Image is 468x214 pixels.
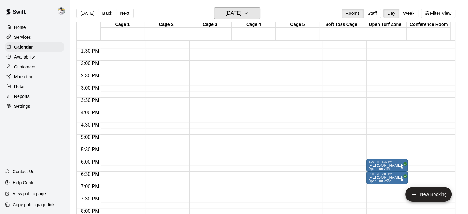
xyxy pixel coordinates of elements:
[79,85,101,91] span: 3:00 PM
[79,135,101,140] span: 5:00 PM
[14,93,30,99] p: Reports
[144,22,188,28] div: Cage 2
[14,44,33,50] p: Calendar
[14,64,35,70] p: Customers
[5,33,64,42] a: Services
[5,72,64,81] a: Marketing
[79,208,101,214] span: 8:00 PM
[79,147,101,152] span: 5:30 PM
[79,122,101,127] span: 4:30 PM
[5,23,64,32] a: Home
[116,9,133,18] button: Next
[399,9,418,18] button: Week
[188,22,232,28] div: Cage 3
[14,34,31,40] p: Services
[399,164,405,170] span: All customers have paid
[14,24,26,30] p: Home
[5,82,64,91] a: Retail
[368,167,391,171] span: Open Turf Zone
[79,110,101,115] span: 4:00 PM
[368,180,391,183] span: Open Turf Zone
[56,5,69,17] div: Justin Dunning
[5,52,64,62] a: Availability
[79,73,101,78] span: 2:30 PM
[383,9,399,18] button: Day
[13,168,34,175] p: Contact Us
[14,83,26,90] p: Retail
[79,184,101,189] span: 7:00 PM
[79,98,101,103] span: 3:30 PM
[76,9,98,18] button: [DATE]
[366,172,408,184] div: 6:30 PM – 7:00 PM: Nicole Schomaker
[363,22,407,28] div: Open Turf Zone
[5,102,64,111] a: Settings
[58,7,65,15] img: Justin Dunning
[79,196,101,201] span: 7:30 PM
[405,187,452,202] button: add
[407,22,450,28] div: Conference Room
[79,172,101,177] span: 6:30 PM
[14,54,35,60] p: Availability
[13,202,54,208] p: Copy public page link
[5,42,64,52] a: Calendar
[101,22,144,28] div: Cage 1
[14,103,30,109] p: Settings
[421,9,455,18] button: Filter View
[368,160,406,163] div: 6:00 PM – 6:30 PM
[14,74,34,80] p: Marketing
[13,191,46,197] p: View public page
[342,9,364,18] button: Rooms
[368,172,406,176] div: 6:30 PM – 7:00 PM
[98,9,116,18] button: Back
[79,61,101,66] span: 2:00 PM
[13,180,36,186] p: Help Center
[276,22,319,28] div: Cage 5
[5,62,64,71] a: Customers
[232,22,275,28] div: Cage 4
[363,9,381,18] button: Staff
[399,176,405,182] span: All customers have paid
[319,22,363,28] div: Soft Toss Cage
[214,7,260,19] button: [DATE]
[79,159,101,164] span: 6:00 PM
[366,159,408,172] div: 6:00 PM – 6:30 PM: Nicole Schomaker
[226,9,241,18] h6: [DATE]
[79,48,101,54] span: 1:30 PM
[5,92,64,101] a: Reports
